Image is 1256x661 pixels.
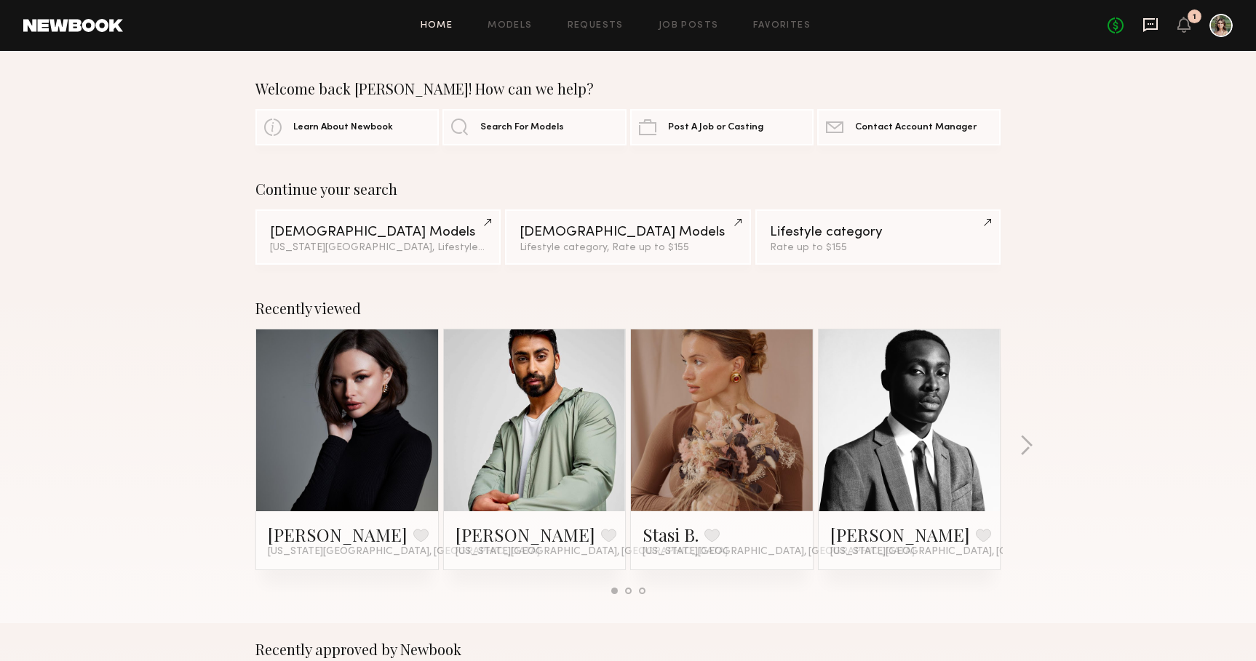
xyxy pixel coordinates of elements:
span: Learn About Newbook [293,123,393,132]
div: [DEMOGRAPHIC_DATA] Models [520,225,736,239]
a: Requests [568,21,624,31]
a: Home [421,21,453,31]
span: [US_STATE][GEOGRAPHIC_DATA], [GEOGRAPHIC_DATA] [268,546,540,558]
a: [PERSON_NAME] [268,523,408,546]
div: Lifestyle category [770,225,986,239]
div: Recently approved by Newbook [255,641,1001,658]
span: [US_STATE][GEOGRAPHIC_DATA], [GEOGRAPHIC_DATA] [643,546,915,558]
a: Lifestyle categoryRate up to $155 [755,209,1001,265]
span: [US_STATE][GEOGRAPHIC_DATA], [GEOGRAPHIC_DATA] [830,546,1102,558]
a: Models [488,21,532,31]
div: Welcome back [PERSON_NAME]! How can we help? [255,80,1001,97]
a: [PERSON_NAME] [456,523,595,546]
div: Continue your search [255,180,1001,198]
a: Post A Job or Casting [630,109,814,145]
div: Recently viewed [255,300,1001,317]
div: Lifestyle category, Rate up to $155 [520,243,736,253]
a: [PERSON_NAME] [830,523,970,546]
a: Stasi B. [643,523,699,546]
div: [US_STATE][GEOGRAPHIC_DATA], Lifestyle category [270,243,486,253]
span: Contact Account Manager [855,123,977,132]
span: [US_STATE][GEOGRAPHIC_DATA], [GEOGRAPHIC_DATA] [456,546,728,558]
div: [DEMOGRAPHIC_DATA] Models [270,225,486,239]
div: 1 [1193,13,1196,21]
a: Favorites [753,21,811,31]
a: Learn About Newbook [255,109,439,145]
a: Contact Account Manager [817,109,1001,145]
a: Search For Models [442,109,626,145]
span: Search For Models [480,123,564,132]
a: Job Posts [659,21,719,31]
span: Post A Job or Casting [668,123,763,132]
a: [DEMOGRAPHIC_DATA] ModelsLifestyle category, Rate up to $155 [505,209,750,265]
div: Rate up to $155 [770,243,986,253]
a: [DEMOGRAPHIC_DATA] Models[US_STATE][GEOGRAPHIC_DATA], Lifestyle category [255,209,501,265]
